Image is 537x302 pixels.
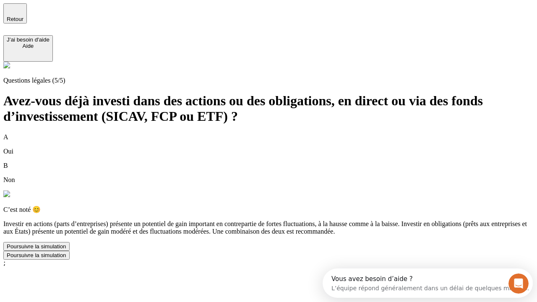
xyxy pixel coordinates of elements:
p: Non [3,176,534,184]
p: Oui [3,148,534,155]
p: B [3,162,534,169]
button: Poursuivre la simulation [3,242,70,251]
p: Questions légales (5/5) [3,77,534,84]
button: Poursuivre la simulation [3,251,70,260]
div: J’ai besoin d'aide [7,36,50,43]
p: C’est noté 😊 [3,206,534,213]
iframe: Intercom live chat [508,273,529,294]
h1: Avez-vous déjà investi dans des actions ou des obligations, en direct ou via des fonds d’investis... [3,93,534,124]
button: J’ai besoin d'aideAide [3,35,53,62]
div: Poursuivre la simulation [7,243,66,250]
div: Aide [7,43,50,49]
div: Poursuivre la simulation [7,252,66,258]
iframe: Intercom live chat discovery launcher [323,268,533,298]
div: Ouvrir le Messenger Intercom [3,3,231,26]
button: Retour [3,3,27,23]
img: alexis.png [3,62,10,68]
img: alexis.png [3,190,10,197]
div: ; [3,260,534,266]
p: A [3,133,534,141]
div: Vous avez besoin d’aide ? [9,7,206,14]
span: Retour [7,16,23,22]
p: Investir en actions (parts d’entreprises) présente un potentiel de gain important en contrepartie... [3,220,534,235]
div: L’équipe répond généralement dans un délai de quelques minutes. [9,14,206,23]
